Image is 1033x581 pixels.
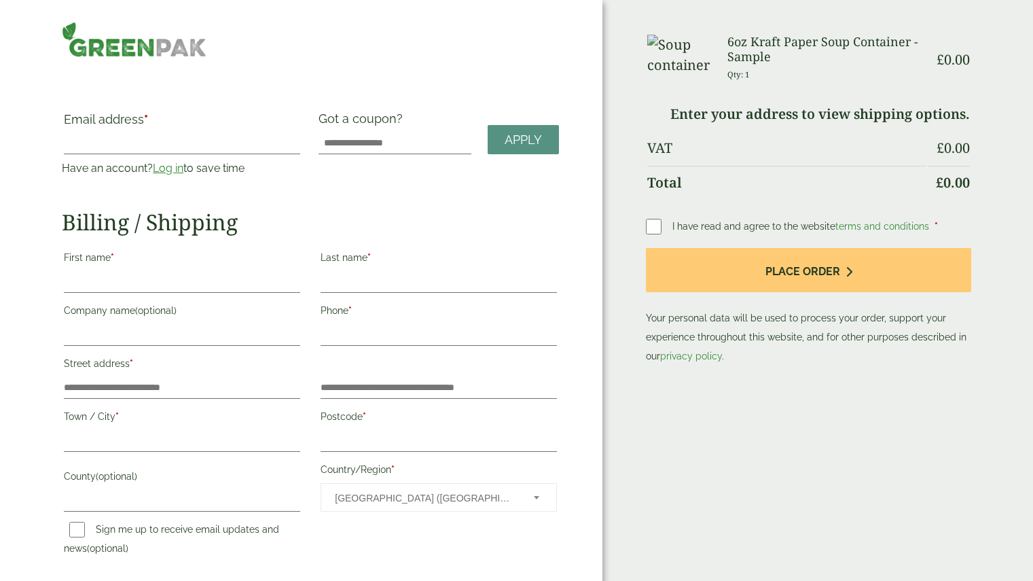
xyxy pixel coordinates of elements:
[144,112,148,126] abbr: required
[64,407,300,430] label: Town / City
[936,173,970,192] bdi: 0.00
[64,248,300,271] label: First name
[135,305,177,316] span: (optional)
[660,351,722,362] a: privacy policy
[646,248,971,366] p: Your personal data will be used to process your order, support your experience throughout this we...
[363,411,366,422] abbr: required
[321,407,557,430] label: Postcode
[321,483,557,512] span: Country/Region
[87,543,128,554] span: (optional)
[647,35,711,75] img: Soup container
[937,50,944,69] span: £
[647,132,926,164] th: VAT
[62,22,206,57] img: GreenPak Supplies
[321,301,557,324] label: Phone
[319,111,408,133] label: Got a coupon?
[321,248,557,271] label: Last name
[937,139,944,157] span: £
[115,411,119,422] abbr: required
[64,354,300,377] label: Street address
[64,301,300,324] label: Company name
[647,98,970,130] td: Enter your address to view shipping options.
[647,166,926,199] th: Total
[130,358,133,369] abbr: required
[335,484,515,512] span: United Kingdom (UK)
[935,221,938,232] abbr: required
[69,522,85,538] input: Sign me up to receive email updates and news(optional)
[321,460,557,483] label: Country/Region
[367,252,371,263] abbr: required
[64,113,300,133] label: Email address
[153,162,183,175] a: Log in
[62,160,302,177] p: Have an account? to save time
[96,471,137,482] span: (optional)
[111,252,114,263] abbr: required
[348,305,352,316] abbr: required
[64,467,300,490] label: County
[64,524,279,558] label: Sign me up to receive email updates and news
[937,139,970,157] bdi: 0.00
[488,125,559,154] a: Apply
[835,221,929,232] a: terms and conditions
[505,133,542,147] span: Apply
[672,221,932,232] span: I have read and agree to the website
[646,248,971,292] button: Place order
[937,50,970,69] bdi: 0.00
[62,209,559,235] h2: Billing / Shipping
[936,173,943,192] span: £
[727,35,926,64] h3: 6oz Kraft Paper Soup Container - Sample
[391,464,395,475] abbr: required
[727,69,750,80] small: Qty: 1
